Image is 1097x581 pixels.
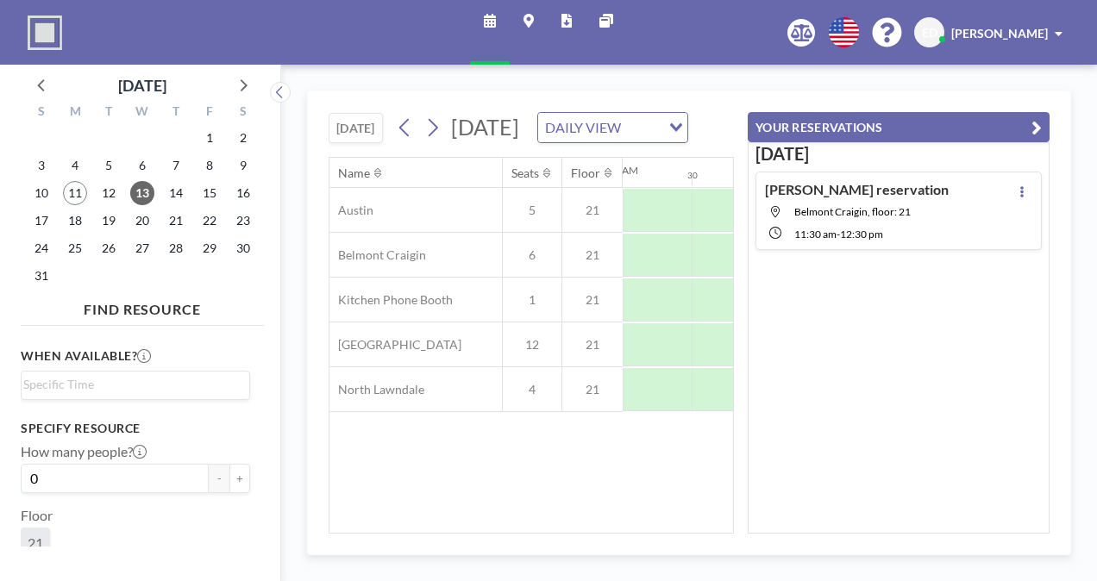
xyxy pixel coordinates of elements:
[21,507,53,524] label: Floor
[511,166,539,181] div: Seats
[197,153,222,178] span: Friday, August 8, 2025
[164,181,188,205] span: Thursday, August 14, 2025
[21,443,147,460] label: How many people?
[562,382,623,397] span: 21
[59,102,92,124] div: M
[29,264,53,288] span: Sunday, August 31, 2025
[794,228,837,241] span: 11:30 AM
[755,143,1042,165] h3: [DATE]
[29,236,53,260] span: Sunday, August 24, 2025
[209,464,229,493] button: -
[28,16,62,50] img: organization-logo
[226,102,260,124] div: S
[22,372,249,397] div: Search for option
[329,113,383,143] button: [DATE]
[231,126,255,150] span: Saturday, August 2, 2025
[329,337,461,353] span: [GEOGRAPHIC_DATA]
[626,116,659,139] input: Search for option
[63,209,87,233] span: Monday, August 18, 2025
[503,247,561,263] span: 6
[29,181,53,205] span: Sunday, August 10, 2025
[130,153,154,178] span: Wednesday, August 6, 2025
[197,209,222,233] span: Friday, August 22, 2025
[329,203,373,218] span: Austin
[794,205,911,218] span: Belmont Craigin, floor: 21
[63,181,87,205] span: Monday, August 11, 2025
[130,236,154,260] span: Wednesday, August 27, 2025
[97,236,121,260] span: Tuesday, August 26, 2025
[329,382,424,397] span: North Lawndale
[542,116,624,139] span: DAILY VIEW
[192,102,226,124] div: F
[159,102,192,124] div: T
[922,25,937,41] span: ED
[21,294,264,318] h4: FIND RESOURCE
[126,102,160,124] div: W
[118,73,166,97] div: [DATE]
[97,209,121,233] span: Tuesday, August 19, 2025
[197,126,222,150] span: Friday, August 1, 2025
[63,153,87,178] span: Monday, August 4, 2025
[562,247,623,263] span: 21
[538,113,687,142] div: Search for option
[21,421,250,436] h3: Specify resource
[97,181,121,205] span: Tuesday, August 12, 2025
[28,534,43,552] span: 21
[951,26,1048,41] span: [PERSON_NAME]
[562,292,623,308] span: 21
[231,153,255,178] span: Saturday, August 9, 2025
[571,166,600,181] div: Floor
[23,375,240,394] input: Search for option
[503,292,561,308] span: 1
[25,102,59,124] div: S
[231,209,255,233] span: Saturday, August 23, 2025
[130,181,154,205] span: Wednesday, August 13, 2025
[503,382,561,397] span: 4
[329,292,453,308] span: Kitchen Phone Booth
[765,181,949,198] h4: [PERSON_NAME] reservation
[164,153,188,178] span: Thursday, August 7, 2025
[503,203,561,218] span: 5
[610,164,638,177] div: 12AM
[29,209,53,233] span: Sunday, August 17, 2025
[197,236,222,260] span: Friday, August 29, 2025
[837,228,840,241] span: -
[748,112,1050,142] button: YOUR RESERVATIONS
[562,337,623,353] span: 21
[840,228,883,241] span: 12:30 PM
[164,209,188,233] span: Thursday, August 21, 2025
[97,153,121,178] span: Tuesday, August 5, 2025
[451,114,519,140] span: [DATE]
[503,337,561,353] span: 12
[338,166,370,181] div: Name
[231,181,255,205] span: Saturday, August 16, 2025
[229,464,250,493] button: +
[92,102,126,124] div: T
[197,181,222,205] span: Friday, August 15, 2025
[329,247,426,263] span: Belmont Craigin
[63,236,87,260] span: Monday, August 25, 2025
[130,209,154,233] span: Wednesday, August 20, 2025
[29,153,53,178] span: Sunday, August 3, 2025
[687,170,698,181] div: 30
[231,236,255,260] span: Saturday, August 30, 2025
[164,236,188,260] span: Thursday, August 28, 2025
[562,203,623,218] span: 21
